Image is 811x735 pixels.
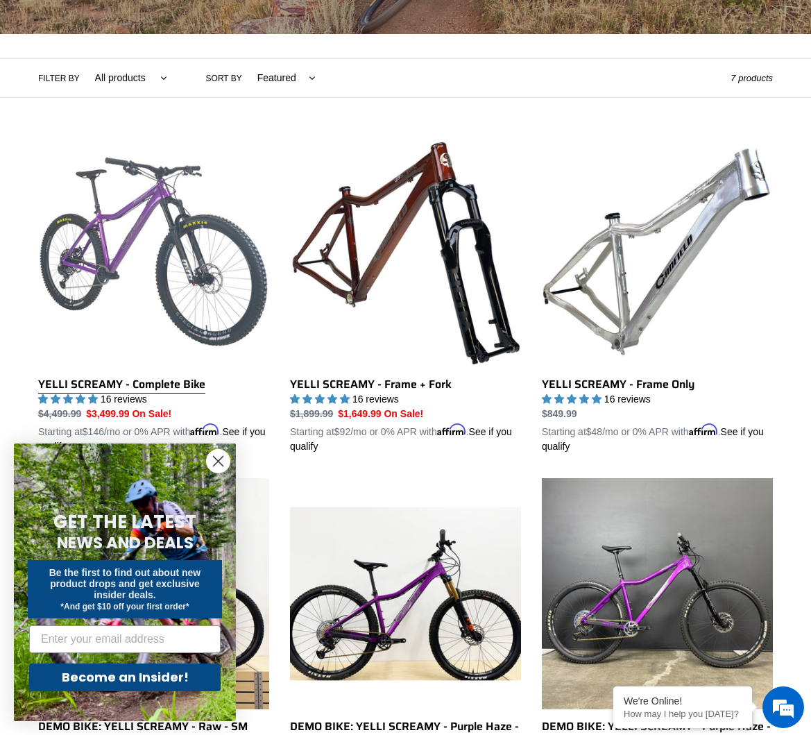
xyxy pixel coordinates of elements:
label: Sort by [206,72,242,85]
span: NEWS AND DEALS [57,532,194,554]
div: We're Online! [624,695,742,707]
button: Close dialog [206,449,230,473]
button: Become an Insider! [29,664,221,691]
span: Be the first to find out about new product drops and get exclusive insider deals. [49,567,201,600]
span: 7 products [731,73,773,83]
input: Enter your email address [29,625,221,653]
p: How may I help you today? [624,709,742,719]
span: GET THE LATEST [53,509,196,534]
label: Filter by [38,72,80,85]
span: *And get $10 off your first order* [60,602,189,611]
